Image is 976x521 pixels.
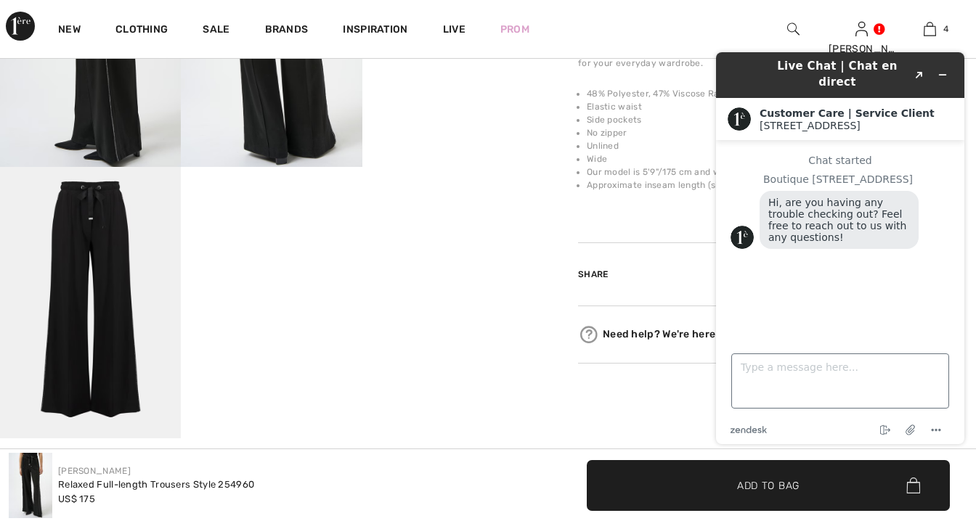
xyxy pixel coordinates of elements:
div: Need help? We're here for you! [578,324,941,345]
img: Bag.svg [906,477,920,493]
li: 48% Polyester, 47% Viscose Rayon, 5% Spandex [587,87,941,100]
button: Add to Bag [587,460,950,511]
span: Share [578,269,609,279]
span: Inspiration [343,23,407,38]
iframe: Find more information here [704,41,976,456]
li: No zipper [587,126,941,139]
a: Clothing [115,23,168,38]
img: My Info [855,20,868,38]
img: search the website [787,20,800,38]
span: Chat [52,25,74,37]
li: Elastic waist [587,100,941,113]
a: New [58,23,81,38]
li: Approximate inseam length (size 12): 32" - 81 cm [587,179,941,192]
li: Unlined [587,139,941,152]
img: 1ère Avenue [6,12,35,41]
a: Brands [265,23,309,38]
span: 4 [943,22,948,36]
div: Relaxed Full-length Trousers Style 254960 [58,477,254,492]
li: Wide [587,152,941,165]
a: 4 [897,20,964,38]
li: Side pockets [587,113,941,126]
li: Our model is 5'9"/175 cm and wears a size 6. [587,165,941,179]
a: Prom [500,22,529,37]
span: Add to Bag [737,477,800,493]
span: US$ 175 [58,493,95,504]
a: Sign In [855,22,868,36]
img: Relaxed Full-Length Trousers Style 254960 [9,453,52,518]
a: Live [443,22,465,37]
a: [PERSON_NAME] [58,466,131,476]
img: My Bag [924,20,936,38]
a: Sale [203,23,229,38]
